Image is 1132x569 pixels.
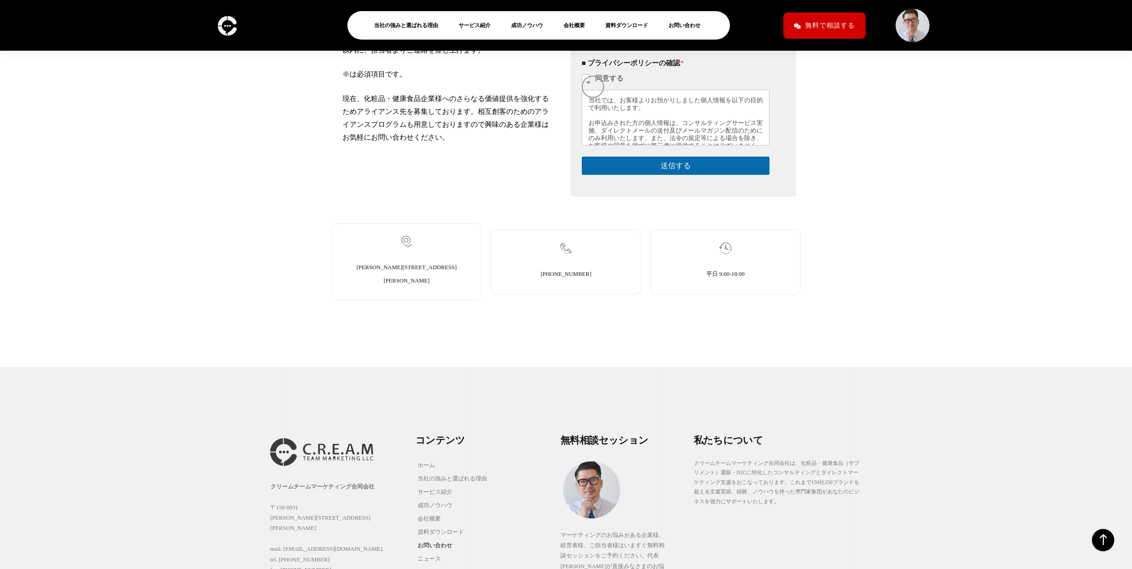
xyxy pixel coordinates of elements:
[599,434,608,447] div: セ
[582,59,684,67] legend: ■ プライバシーポリシーの確認
[270,483,375,490] strong: クリームチームマーケティング合同会社
[455,434,465,447] div: ツ
[342,68,555,81] p: ※は必須項目です。
[582,157,770,175] button: 送信する
[723,434,733,447] div: に
[445,434,455,447] div: ン
[703,434,713,447] div: た
[582,90,770,145] div: 当社では、お客様よりお預かりしました個人情報を以下の目的で利用いたします。 お申込みされた方の個人情報は、コンサルティングサービス実施、ダイレクトメールの送付及びメールマガジン配信のためにのみ利...
[743,434,753,447] div: い
[540,270,591,277] a: [PHONE_NUMBER]
[415,552,489,565] a: ニュース
[560,434,570,447] div: 無
[570,434,579,447] div: 料
[435,434,445,447] div: テ
[706,270,745,277] a: 平日 9:00-18:00
[266,447,377,455] a: 240914_CREAM_Black_touka_bg
[266,434,377,470] img: 240914_CREAM_Black_touka_bg
[425,434,435,447] div: ン
[589,434,598,447] div: 談
[415,539,489,552] a: お問い合わせ
[713,434,723,447] div: ち
[511,20,550,31] a: 成功ノウハウ
[783,12,866,39] a: 無料で相談する
[415,434,425,447] div: コ
[564,20,592,31] a: 会社概要
[608,434,618,447] div: ッ
[374,20,445,31] a: 当社の強みと選ばれる理由
[805,18,855,33] span: 無料で相談する
[415,525,489,539] a: 資料ダウンロード
[733,434,743,447] div: つ
[753,434,763,447] div: て
[694,459,862,507] p: クリームチームマーケティング合同会社は、化粧品・健康食品（サプリメント）通販・D2Cに特化したコンサルティングとダイレクトマーケティング支援をおこなっております。これまで150社250ブランドを...
[590,74,624,83] label: 同意する
[215,21,239,28] a: logo-c
[580,434,589,447] div: 相
[638,434,648,447] div: ン
[342,93,555,144] p: 現在、化粧品・健康食品企業様へのさらなる価値提供を強化するためアライアンス先を募集しております。相互創客のためのアライアンスプログラムも用意しておりますので興味のある企業様はお気軽にお問い合わせ...
[215,12,239,39] img: logo-c
[415,512,489,525] a: 会社概要
[415,472,489,485] a: 当社の強みと選ばれる理由
[459,20,498,31] a: サービス紹介
[694,434,703,447] div: 私
[415,499,489,512] a: 成功ノウハウ
[669,20,708,31] a: お問い合わせ
[605,20,655,31] a: 資料ダウンロード
[628,434,638,447] div: ョ
[356,264,456,284] a: [PERSON_NAME][STREET_ADDRESS][PERSON_NAME]
[618,434,628,447] div: シ
[415,485,489,499] a: サービス紹介
[415,459,489,472] a: ホーム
